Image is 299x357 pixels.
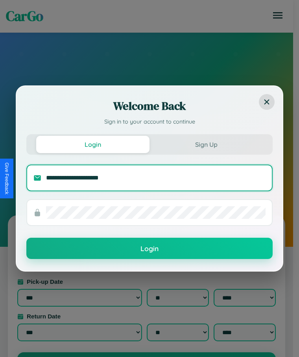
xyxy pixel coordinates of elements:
[26,98,273,114] h2: Welcome Back
[36,136,149,153] button: Login
[4,163,9,194] div: Give Feedback
[26,238,273,259] button: Login
[26,118,273,126] p: Sign in to your account to continue
[149,136,263,153] button: Sign Up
